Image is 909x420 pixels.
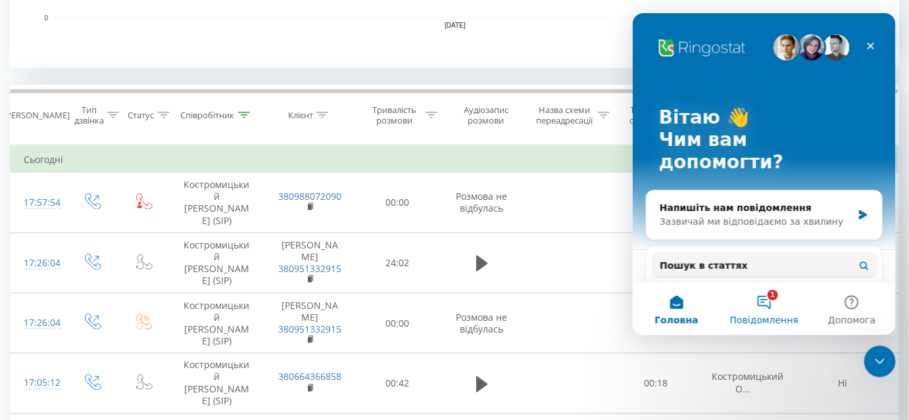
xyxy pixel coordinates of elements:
a: 380988072090 [278,190,341,202]
td: 00:30 [613,173,699,233]
td: [PERSON_NAME] [265,233,355,293]
td: 00:00 [355,293,441,354]
td: 00:06 [613,293,699,354]
div: Співробітник [181,110,235,121]
div: Назва схеми переадресації [535,105,594,127]
span: Розмова не відбулась [456,311,508,335]
td: Костромицький [PERSON_NAME] (SIP) [168,173,265,233]
div: Клієнт [288,110,313,121]
div: 17:05:12 [24,371,52,396]
td: Костромицький [PERSON_NAME] (SIP) [168,293,265,354]
a: 380951332915 [278,262,341,275]
td: 00:00 [355,173,441,233]
iframe: Intercom live chat [864,346,896,377]
td: Ні [788,354,898,414]
td: 00:34 [613,233,699,293]
a: 380951332915 [278,323,341,335]
div: 17:26:04 [24,250,52,276]
td: [PERSON_NAME] [265,293,355,354]
div: [PERSON_NAME] [3,110,70,121]
div: Аудіозапис розмови [453,105,520,127]
div: Статус [128,110,155,121]
div: Тип дзвінка [74,105,104,127]
iframe: Intercom live chat [633,13,896,335]
td: Костромицький [PERSON_NAME] (SIP) [168,233,265,293]
span: Костромицький О... [712,371,783,395]
div: Тривалість розмови [366,105,422,127]
td: Костромицький [PERSON_NAME] (SIP) [168,354,265,414]
div: 17:57:54 [24,190,52,216]
td: 00:42 [355,354,441,414]
td: Сьогодні [11,147,899,173]
td: 24:02 [355,233,441,293]
div: 17:26:04 [24,310,52,336]
td: 00:18 [613,354,699,414]
div: Тривалість очікування [625,105,681,127]
text: [DATE] [445,22,466,30]
text: 0 [44,14,48,22]
a: 380664366858 [278,371,341,383]
span: Розмова не відбулась [456,190,508,214]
